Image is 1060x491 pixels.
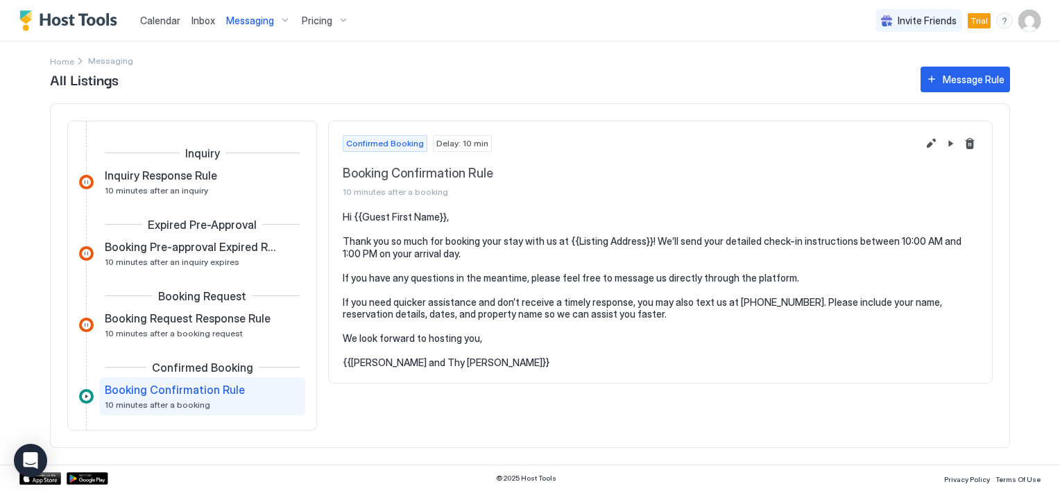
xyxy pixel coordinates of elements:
span: 10 minutes after an inquiry expires [105,257,239,267]
div: Open Intercom Messenger [14,444,47,477]
span: Booking Request Response Rule [105,311,271,325]
span: Booking Confirmation Rule [343,166,917,182]
span: Inbox [191,15,215,26]
span: Calendar [140,15,180,26]
a: Privacy Policy [944,471,990,485]
span: 10 minutes after a booking [343,187,917,197]
span: Booking Confirmation Rule [105,383,245,397]
span: Home [50,56,74,67]
span: Terms Of Use [995,475,1041,483]
span: Messaging [226,15,274,27]
span: Inquiry Response Rule [105,169,217,182]
a: Home [50,53,74,68]
span: Booking Request [158,289,246,303]
a: Terms Of Use [995,471,1041,485]
button: Message Rule [921,67,1010,92]
span: Confirmed Booking [152,361,253,374]
div: Message Rule [943,72,1005,87]
a: Inbox [191,13,215,28]
span: All Listings [50,69,907,89]
span: 10 minutes after an inquiry [105,185,208,196]
div: menu [996,12,1013,29]
pre: Hi {{Guest First Name}}, Thank you so much for booking your stay with us at {{Listing Address}}! ... [343,211,978,369]
a: Host Tools Logo [19,10,123,31]
span: Breadcrumb [88,55,133,66]
span: Pricing [302,15,332,27]
span: Privacy Policy [944,475,990,483]
span: Expired Pre-Approval [148,218,257,232]
div: Breadcrumb [50,53,74,68]
a: Google Play Store [67,472,108,485]
button: Edit message rule [923,135,939,152]
a: Calendar [140,13,180,28]
span: © 2025 Host Tools [496,474,556,483]
span: Delay: 10 min [436,137,488,150]
a: App Store [19,472,61,485]
button: Pause Message Rule [942,135,959,152]
span: 10 minutes after a booking [105,399,210,410]
div: User profile [1018,10,1041,32]
button: Delete message rule [961,135,978,152]
span: Invite Friends [898,15,957,27]
span: Booking Pre-approval Expired Rule [105,240,277,254]
span: Inquiry [185,146,220,160]
span: 10 minutes after a booking request [105,328,243,338]
span: Confirmed Booking [346,137,424,150]
span: Trial [971,15,988,27]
